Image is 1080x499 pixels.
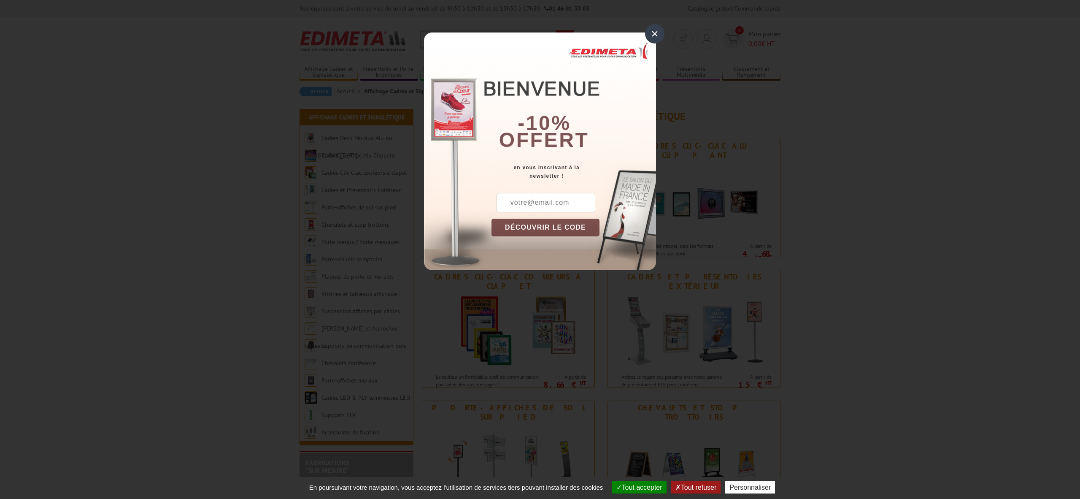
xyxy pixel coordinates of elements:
font: offert [499,129,589,151]
button: Tout accepter [612,481,667,494]
button: Tout refuser [671,481,721,494]
div: × [645,24,664,43]
input: votre@email.com [497,193,595,212]
button: DÉCOUVRIR LE CODE [491,219,599,236]
span: En poursuivant votre navigation, vous acceptez l'utilisation de services tiers pouvant installer ... [305,484,607,491]
b: -10% [518,112,571,134]
div: en vous inscrivant à la newsletter ! [491,163,656,180]
button: Personnaliser (fenêtre modale) [725,481,775,494]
